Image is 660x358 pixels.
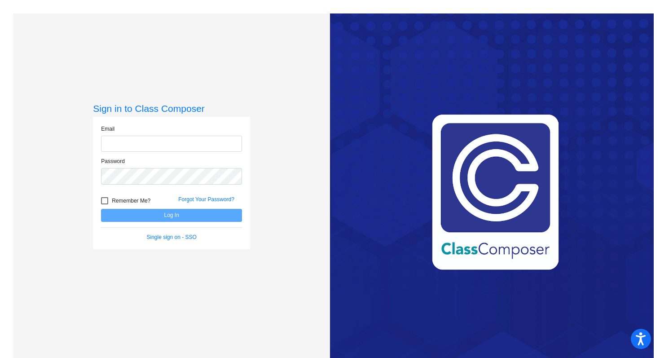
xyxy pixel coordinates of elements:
a: Forgot Your Password? [178,196,234,203]
h3: Sign in to Class Composer [93,103,250,114]
label: Email [101,125,114,133]
button: Log In [101,209,242,222]
label: Password [101,157,125,165]
span: Remember Me? [112,195,150,206]
a: Single sign on - SSO [147,234,197,240]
